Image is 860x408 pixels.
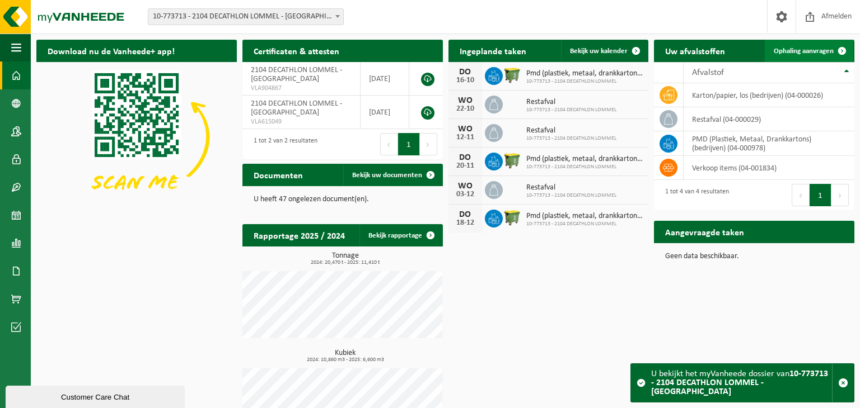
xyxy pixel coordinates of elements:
h2: Certificaten & attesten [242,40,350,61]
button: 1 [398,133,420,155]
span: Restafval [526,183,616,192]
h2: Download nu de Vanheede+ app! [36,40,186,61]
td: PMD (Plastiek, Metaal, Drankkartons) (bedrijven) (04-000978) [684,131,854,156]
span: 10-773713 - 2104 DECATHLON LOMMEL [526,192,616,199]
button: Previous [380,133,398,155]
span: Bekijk uw kalender [570,48,628,55]
td: karton/papier, los (bedrijven) (04-000026) [684,83,854,107]
span: Pmd (plastiek, metaal, drankkartons) (bedrijven) [526,69,643,78]
a: Bekijk uw kalender [561,40,647,62]
div: WO [454,182,476,191]
a: Bekijk rapportage [359,224,442,246]
div: 18-12 [454,219,476,227]
td: verkoop items (04-001834) [684,156,854,180]
img: WB-1100-HPE-GN-51 [503,151,522,170]
span: 10-773713 - 2104 DECATHLON LOMMEL [526,164,643,170]
div: 1 tot 2 van 2 resultaten [248,132,317,156]
span: 2104 DECATHLON LOMMEL - [GEOGRAPHIC_DATA] [251,66,342,83]
span: Pmd (plastiek, metaal, drankkartons) (bedrijven) [526,155,643,164]
div: WO [454,96,476,105]
div: 1 tot 4 van 4 resultaten [660,183,729,207]
div: WO [454,125,476,134]
a: Bekijk uw documenten [343,164,442,186]
img: WB-1100-HPE-GN-51 [503,65,522,84]
h2: Ingeplande taken [448,40,537,61]
td: [DATE] [361,96,410,129]
span: Pmd (plastiek, metaal, drankkartons) (bedrijven) [526,212,643,221]
td: restafval (04-000029) [684,107,854,131]
h2: Documenten [242,164,314,186]
button: Next [831,184,849,206]
span: 10-773713 - 2104 DECATHLON LOMMEL [526,221,643,227]
span: 10-773713 - 2104 DECATHLON LOMMEL - LOMMEL [148,8,344,25]
span: 10-773713 - 2104 DECATHLON LOMMEL - LOMMEL [148,9,343,25]
h2: Uw afvalstoffen [654,40,736,61]
a: Ophaling aanvragen [765,40,853,62]
span: 10-773713 - 2104 DECATHLON LOMMEL [526,78,643,85]
span: Bekijk uw documenten [352,172,422,179]
div: 20-11 [454,162,476,170]
button: Next [420,133,437,155]
span: VLA904867 [251,84,352,93]
div: 03-12 [454,191,476,198]
span: 10-773713 - 2104 DECATHLON LOMMEL [526,135,616,142]
span: 10-773713 - 2104 DECATHLON LOMMEL [526,107,616,113]
span: 2104 DECATHLON LOMMEL - [GEOGRAPHIC_DATA] [251,99,342,117]
span: Afvalstof [692,68,724,77]
button: 1 [810,184,831,206]
span: Ophaling aanvragen [774,48,834,55]
div: 16-10 [454,77,476,84]
span: 2024: 10,860 m3 - 2025: 6,600 m3 [248,357,443,363]
div: DO [454,68,476,77]
div: U bekijkt het myVanheede dossier van [651,364,832,402]
h2: Aangevraagde taken [654,221,755,243]
span: 2024: 20,470 t - 2025: 11,410 t [248,260,443,265]
h3: Kubiek [248,349,443,363]
button: Previous [792,184,810,206]
h2: Rapportage 2025 / 2024 [242,224,356,246]
span: Restafval [526,98,616,107]
div: DO [454,210,476,219]
img: Download de VHEPlus App [36,62,237,212]
span: Restafval [526,126,616,135]
td: [DATE] [361,62,410,96]
img: WB-1100-HPE-GN-51 [503,208,522,227]
div: 22-10 [454,105,476,113]
p: U heeft 47 ongelezen document(en). [254,196,432,203]
div: DO [454,153,476,162]
p: Geen data beschikbaar. [665,253,843,260]
span: VLA615049 [251,117,352,126]
strong: 10-773713 - 2104 DECATHLON LOMMEL - [GEOGRAPHIC_DATA] [651,369,828,396]
iframe: chat widget [6,383,187,408]
h3: Tonnage [248,252,443,265]
div: 12-11 [454,134,476,141]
